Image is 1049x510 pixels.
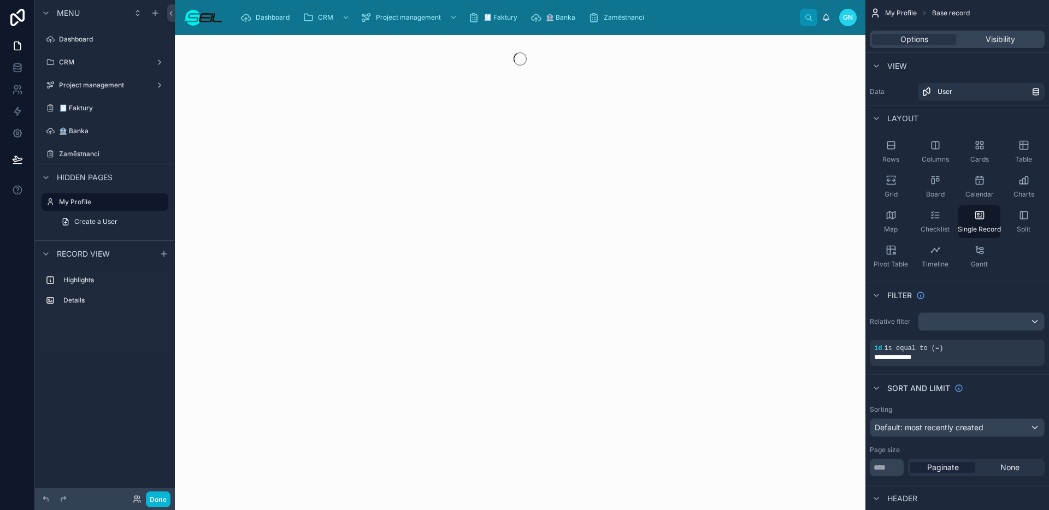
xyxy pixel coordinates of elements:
span: Hidden pages [57,172,113,183]
span: Map [884,225,898,234]
span: Board [926,190,945,199]
label: Sorting [870,405,892,414]
span: User [938,87,952,96]
span: Base record [932,9,970,17]
button: Pivot Table [870,240,912,273]
a: Dashboard [237,8,297,27]
a: 🧾 Faktury [465,8,525,27]
button: Checklist [914,205,956,238]
label: Zaměstnanci [59,150,166,158]
label: 🧾 Faktury [59,104,166,112]
span: Zaměstnanci [604,13,644,22]
button: Split [1003,205,1045,238]
button: Columns [914,135,956,168]
button: Board [914,170,956,203]
label: Page size [870,446,900,454]
a: 🧾 Faktury [42,99,168,117]
button: Cards [958,135,1000,168]
span: 🏦 Banka [546,13,575,22]
span: Dashboard [256,13,290,22]
span: Table [1015,155,1032,164]
button: Timeline [914,240,956,273]
span: Columns [922,155,949,164]
span: Rows [882,155,899,164]
span: Pivot Table [874,260,908,269]
button: Calendar [958,170,1000,203]
span: GN [843,13,853,22]
a: User [918,83,1045,100]
a: 🏦 Banka [527,8,583,27]
span: Grid [885,190,898,199]
button: Charts [1003,170,1045,203]
span: id [874,345,882,352]
span: 🧾 Faktury [484,13,517,22]
button: Grid [870,170,912,203]
span: Cards [970,155,989,164]
label: Details [63,296,164,305]
span: Record view [57,248,110,259]
label: Dashboard [59,35,166,44]
span: CRM [318,13,333,22]
div: scrollable content [232,5,800,29]
label: Highlights [63,276,164,284]
span: Visibility [986,34,1015,45]
span: Single Record [958,225,1001,234]
a: CRM [42,54,168,71]
span: None [1000,462,1019,473]
img: App logo [184,9,223,26]
span: Checklist [921,225,950,234]
a: Dashboard [42,31,168,48]
a: 🏦 Banka [42,122,168,140]
span: Project management [376,13,441,22]
span: Options [900,34,928,45]
a: My Profile [42,193,168,211]
label: Project management [59,81,151,90]
span: Layout [887,113,918,124]
div: scrollable content [35,266,175,320]
span: Gantt [971,260,988,269]
span: Split [1017,225,1030,234]
label: My Profile [59,198,162,206]
label: CRM [59,58,151,67]
a: Project management [357,8,463,27]
a: Project management [42,76,168,94]
a: Zaměstnanci [585,8,652,27]
a: Zaměstnanci [42,145,168,163]
span: Filter [887,290,912,301]
label: Relative filter [870,317,914,326]
button: Single Record [958,205,1000,238]
button: Default: most recently created [870,418,1045,437]
button: Map [870,205,912,238]
button: Done [146,491,170,507]
button: Table [1003,135,1045,168]
span: Menu [57,8,80,19]
span: Default: most recently created [875,423,983,432]
button: Rows [870,135,912,168]
span: Calendar [965,190,994,199]
a: Create a User [55,213,168,230]
a: CRM [299,8,355,27]
span: Paginate [927,462,959,473]
span: Create a User [74,217,117,226]
span: Timeline [922,260,948,269]
label: Data [870,87,914,96]
span: View [887,61,907,72]
button: Gantt [958,240,1000,273]
span: Charts [1013,190,1034,199]
span: is equal to (=) [884,345,943,352]
label: 🏦 Banka [59,127,166,135]
span: Sort And Limit [887,383,950,394]
span: My Profile [885,9,917,17]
